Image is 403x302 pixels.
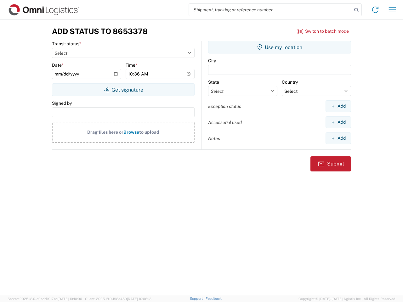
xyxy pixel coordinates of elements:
[127,297,151,301] span: [DATE] 10:06:13
[52,62,64,68] label: Date
[298,26,349,36] button: Switch to batch mode
[52,41,81,47] label: Transit status
[139,130,159,135] span: to upload
[282,79,298,85] label: Country
[310,156,351,171] button: Submit
[208,103,241,109] label: Exception status
[8,297,82,301] span: Server: 2025.18.0-a0edd1917ac
[85,297,151,301] span: Client: 2025.18.0-198a450
[208,136,220,141] label: Notes
[208,41,351,53] button: Use my location
[326,100,351,112] button: Add
[123,130,139,135] span: Browse
[58,297,82,301] span: [DATE] 10:10:00
[326,132,351,144] button: Add
[208,58,216,64] label: City
[206,297,222,300] a: Feedback
[87,130,123,135] span: Drag files here or
[52,100,72,106] label: Signed by
[190,297,206,300] a: Support
[208,120,242,125] label: Accessorial used
[52,27,148,36] h3: Add Status to 8653378
[298,296,395,302] span: Copyright © [DATE]-[DATE] Agistix Inc., All Rights Reserved
[208,79,219,85] label: State
[126,62,137,68] label: Time
[189,4,352,16] input: Shipment, tracking or reference number
[326,116,351,128] button: Add
[52,83,195,96] button: Get signature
